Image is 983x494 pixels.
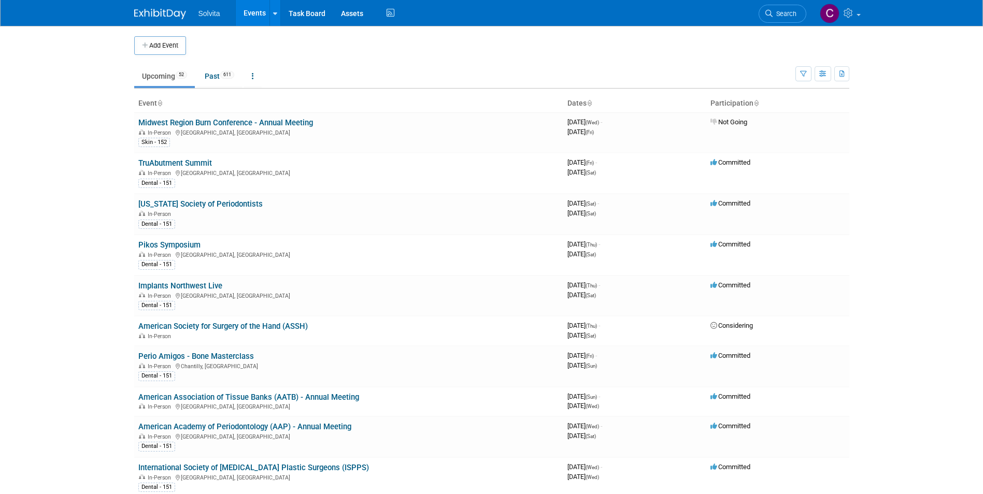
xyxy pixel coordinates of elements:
img: In-Person Event [139,363,145,368]
span: [DATE] [567,432,596,440]
span: (Sun) [586,363,597,369]
span: (Sat) [586,170,596,176]
div: Dental - 151 [138,260,175,269]
a: Search [759,5,806,23]
a: Midwest Region Burn Conference - Annual Meeting [138,118,313,127]
span: - [599,240,600,248]
th: Dates [563,95,706,112]
span: In-Person [148,129,174,136]
th: Event [134,95,563,112]
a: American Association of Tissue Banks (AATB) - Annual Meeting [138,393,359,402]
span: [DATE] [567,361,597,369]
div: [GEOGRAPHIC_DATA], [GEOGRAPHIC_DATA] [138,291,559,299]
span: Committed [710,422,750,430]
a: [US_STATE] Society of Periodontists [138,199,263,209]
span: 611 [220,71,234,79]
a: Implants Northwest Live [138,281,222,290]
span: Committed [710,393,750,400]
span: In-Person [148,252,174,258]
span: [DATE] [567,168,596,176]
span: - [595,158,597,166]
a: American Academy of Periodontology (AAP) - Annual Meeting [138,422,351,431]
span: (Wed) [586,474,599,480]
span: Committed [710,463,750,471]
span: In-Person [148,170,174,177]
span: (Wed) [586,424,599,429]
img: In-Person Event [139,170,145,175]
span: In-Person [148,211,174,217]
span: (Sat) [586,252,596,257]
div: Dental - 151 [138,442,175,451]
span: [DATE] [567,393,600,400]
span: - [599,393,600,400]
span: [DATE] [567,158,597,166]
div: Dental - 151 [138,371,175,381]
span: [DATE] [567,463,602,471]
span: (Fri) [586,129,594,135]
span: (Sun) [586,394,597,400]
span: Committed [710,158,750,166]
div: [GEOGRAPHIC_DATA], [GEOGRAPHIC_DATA] [138,250,559,258]
div: [GEOGRAPHIC_DATA], [GEOGRAPHIC_DATA] [138,473,559,481]
span: In-Person [148,363,174,370]
div: Dental - 151 [138,179,175,188]
span: (Thu) [586,283,597,288]
span: (Wed) [586,403,599,409]
span: (Fri) [586,160,594,166]
a: Sort by Start Date [587,99,592,107]
span: (Thu) [586,242,597,248]
span: [DATE] [567,209,596,217]
div: Dental - 151 [138,220,175,229]
img: In-Person Event [139,211,145,216]
span: Search [773,10,796,18]
div: [GEOGRAPHIC_DATA], [GEOGRAPHIC_DATA] [138,432,559,440]
span: Solvita [198,9,220,18]
span: [DATE] [567,422,602,430]
span: (Sat) [586,211,596,216]
span: - [595,352,597,359]
img: In-Person Event [139,293,145,298]
span: [DATE] [567,250,596,258]
img: ExhibitDay [134,9,186,19]
a: Perio Amigos - Bone Masterclass [138,352,254,361]
img: In-Person Event [139,433,145,439]
a: American Society for Surgery of the Hand (ASSH) [138,322,308,331]
a: TruAbutment Summit [138,158,212,168]
span: [DATE] [567,118,602,126]
span: - [599,281,600,289]
span: Committed [710,352,750,359]
img: In-Person Event [139,403,145,409]
span: [DATE] [567,291,596,299]
span: [DATE] [567,322,600,329]
span: Committed [710,199,750,207]
span: (Sat) [586,433,596,439]
div: [GEOGRAPHIC_DATA], [GEOGRAPHIC_DATA] [138,402,559,410]
span: In-Person [148,403,174,410]
span: (Fri) [586,353,594,359]
span: Not Going [710,118,747,126]
span: In-Person [148,474,174,481]
span: [DATE] [567,352,597,359]
img: Cindy Miller [820,4,839,23]
span: [DATE] [567,199,599,207]
img: In-Person Event [139,129,145,135]
th: Participation [706,95,849,112]
span: Committed [710,281,750,289]
span: (Thu) [586,323,597,329]
span: [DATE] [567,473,599,481]
span: [DATE] [567,402,599,410]
a: International Society of [MEDICAL_DATA] Plastic Surgeons (ISPPS) [138,463,369,472]
span: (Sat) [586,201,596,207]
span: [DATE] [567,128,594,136]
span: (Wed) [586,120,599,125]
span: - [597,199,599,207]
span: (Sat) [586,333,596,339]
div: [GEOGRAPHIC_DATA], [GEOGRAPHIC_DATA] [138,168,559,177]
div: Dental - 151 [138,301,175,310]
span: - [601,463,602,471]
span: In-Person [148,293,174,299]
a: Sort by Event Name [157,99,162,107]
span: - [601,422,602,430]
a: Pikos Symposium [138,240,201,250]
div: Chantilly, [GEOGRAPHIC_DATA] [138,361,559,370]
